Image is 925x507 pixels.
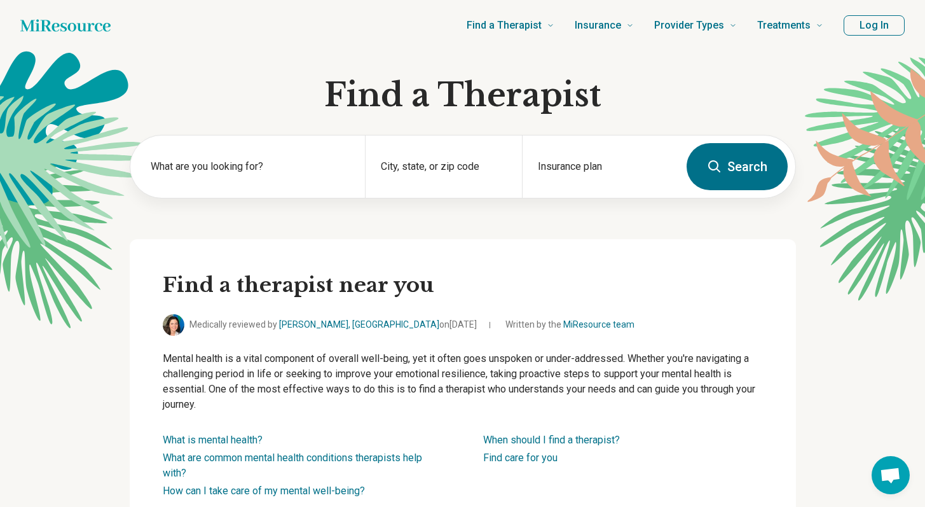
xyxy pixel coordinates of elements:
[467,17,542,34] span: Find a Therapist
[130,76,796,115] h1: Find a Therapist
[483,452,558,464] a: Find care for you
[279,319,439,330] a: [PERSON_NAME], [GEOGRAPHIC_DATA]
[654,17,724,34] span: Provider Types
[563,319,634,330] a: MiResource team
[20,13,111,38] a: Home page
[163,272,763,299] h2: Find a therapist near you
[189,318,477,331] span: Medically reviewed by
[163,452,422,479] a: What are common mental health conditions therapists help with?
[687,143,788,190] button: Search
[163,351,763,412] p: Mental health is a vital component of overall well-being, yet it often goes unspoken or under-add...
[575,17,621,34] span: Insurance
[757,17,811,34] span: Treatments
[872,456,910,494] div: Open chat
[505,318,634,331] span: Written by the
[151,159,350,174] label: What are you looking for?
[439,319,477,330] span: on [DATE]
[483,434,620,446] a: When should I find a therapist?
[844,15,905,36] button: Log In
[163,434,263,446] a: What is mental health?
[163,485,365,497] a: How can I take care of my mental well-being?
